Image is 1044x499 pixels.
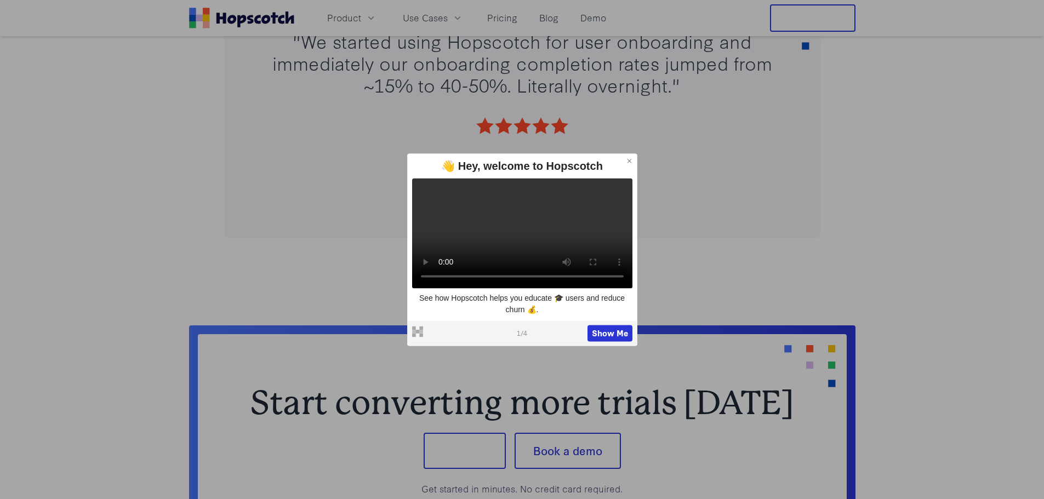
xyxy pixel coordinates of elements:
a: Pricing [483,9,522,27]
button: Show Me [587,325,632,341]
h2: Start converting more trials [DATE] [233,387,812,420]
div: 👋 Hey, welcome to Hopscotch [412,158,632,174]
button: Product [321,9,383,27]
p: See how Hopscotch helps you educate 🎓 users and reduce churn 💰. [412,292,632,316]
span: 1 / 4 [517,328,527,338]
a: Blog [535,9,563,27]
a: Home [189,8,294,28]
button: Free Trial [770,4,855,32]
button: Use Cases [396,9,470,27]
a: Demo [576,9,611,27]
p: Get started in minutes. No credit card required. [233,482,812,496]
button: Sign up [424,433,506,469]
div: "We started using Hopscotch for user onboarding and immediately our onboarding completion rates j... [257,30,788,95]
button: Book a demo [515,433,621,469]
span: Product [327,11,361,25]
span: Use Cases [403,11,448,25]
